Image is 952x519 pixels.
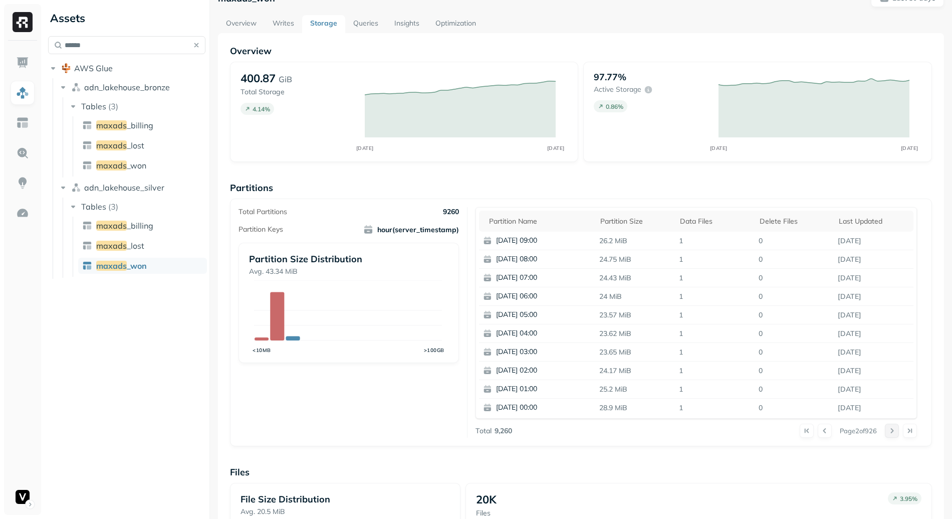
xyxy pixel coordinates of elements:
p: 1 [675,232,755,250]
p: 9260 [443,207,459,217]
span: _billing [127,221,153,231]
p: 9,260 [495,426,512,436]
button: AWS Glue [48,60,205,76]
a: Storage [302,15,345,33]
span: maxads [96,261,127,271]
p: Avg. 43.34 MiB [249,267,448,276]
a: Overview [218,15,265,33]
button: adn_lakehouse_silver [58,180,206,196]
button: [DATE] 03:00 [479,343,597,361]
a: maxads_billing [78,218,207,234]
p: 0.86 % [606,103,623,110]
button: [DATE] 06:00 [479,287,597,305]
p: 4.14 % [253,105,270,113]
p: 1 [675,381,755,398]
p: Total Partitions [239,207,287,217]
button: [DATE] 09:00 [479,232,597,250]
img: table [82,241,92,251]
p: Sep 17, 2025 [834,232,913,250]
p: 0 [755,288,834,305]
div: Delete Files [760,217,829,226]
tspan: [DATE] [710,145,728,151]
p: Page 2 of 926 [840,426,877,435]
button: Tables(3) [68,98,206,114]
p: Partition Keys [239,225,283,234]
span: _lost [127,140,144,150]
p: Sep 17, 2025 [834,343,913,361]
p: Sep 17, 2025 [834,251,913,268]
span: maxads [96,241,127,251]
a: maxads_won [78,157,207,174]
p: Sep 17, 2025 [834,288,913,305]
p: 0 [755,306,834,324]
p: 28.9 MiB [595,399,675,417]
span: Tables [81,101,106,111]
p: 1 [675,325,755,342]
img: table [82,160,92,170]
img: Assets [16,86,29,99]
span: maxads [96,140,127,150]
p: 1 [675,306,755,324]
p: 24.75 MiB [595,251,675,268]
button: [DATE] 02:00 [479,362,597,380]
p: File Size Distribution [241,493,450,505]
p: Overview [230,45,932,57]
p: 0 [755,381,834,398]
p: 23.65 MiB [595,343,675,361]
p: Sep 17, 2025 [834,306,913,324]
p: 0 [755,251,834,268]
p: GiB [279,73,292,85]
tspan: <10MB [253,347,271,354]
img: table [82,261,92,271]
p: 0 [755,325,834,342]
p: [DATE] 02:00 [496,366,593,376]
button: adn_lakehouse_bronze [58,79,206,95]
span: adn_lakehouse_silver [84,183,164,193]
a: Queries [345,15,386,33]
img: namespace [71,183,81,193]
p: Sep 17, 2025 [834,399,913,417]
img: root [61,63,71,73]
tspan: [DATE] [547,145,565,151]
span: maxads [96,160,127,170]
p: Sep 17, 2025 [834,325,913,342]
img: Insights [16,177,29,190]
p: [DATE] 04:00 [496,328,593,338]
p: 1 [675,269,755,287]
p: [DATE] 01:00 [496,384,593,394]
p: 400.87 [241,71,276,85]
p: 0 [755,232,834,250]
p: Sep 17, 2025 [834,362,913,380]
p: Avg. 20.5 MiB [241,507,450,516]
p: 0 [755,343,834,361]
span: _won [127,160,146,170]
img: table [82,221,92,231]
p: 1 [675,399,755,417]
button: [DATE] 08:00 [479,250,597,268]
p: 97.77% [594,71,626,83]
a: Writes [265,15,302,33]
span: AWS Glue [74,63,113,73]
button: [DATE] 07:00 [479,269,597,287]
button: Tables(3) [68,199,206,215]
p: [DATE] 07:00 [496,273,593,283]
p: [DATE] 03:00 [496,347,593,357]
p: Files [476,508,497,518]
p: ( 3 ) [108,101,118,111]
p: 1 [675,343,755,361]
p: 0 [755,399,834,417]
img: Asset Explorer [16,116,29,129]
p: Sep 17, 2025 [834,269,913,287]
p: Total Storage [241,87,355,97]
p: ( 3 ) [108,202,118,212]
p: 23.57 MiB [595,306,675,324]
tspan: >100GB [423,347,444,354]
span: _billing [127,120,153,130]
p: [DATE] 06:00 [496,291,593,301]
p: 1 [675,362,755,380]
p: [DATE] 09:00 [496,236,593,246]
a: maxads_won [78,258,207,274]
p: 20K [476,492,497,506]
span: _won [127,261,147,271]
button: [DATE] 00:00 [479,399,597,417]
